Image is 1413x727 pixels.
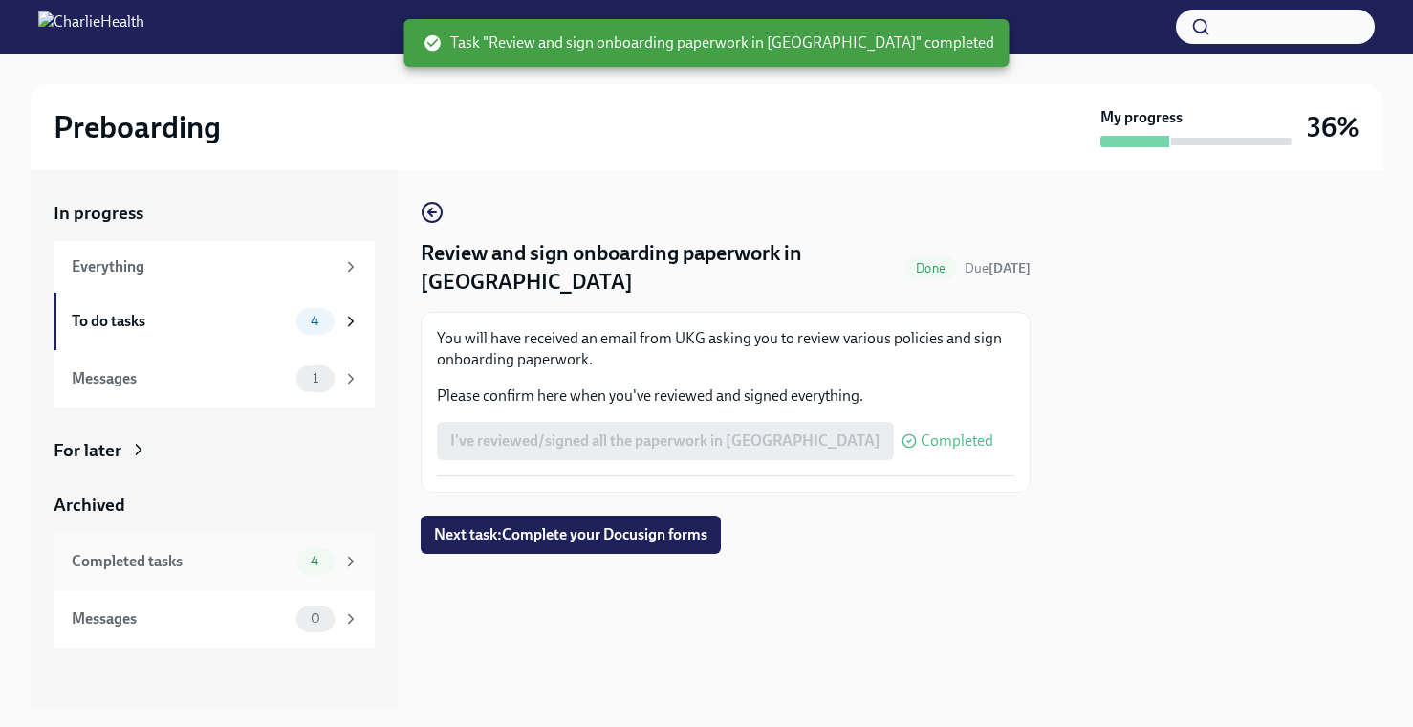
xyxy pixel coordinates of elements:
[424,33,994,54] span: Task "Review and sign onboarding paperwork in [GEOGRAPHIC_DATA]" completed
[54,201,375,226] a: In progress
[72,256,335,277] div: Everything
[989,260,1031,276] strong: [DATE]
[54,293,375,350] a: To do tasks4
[54,350,375,408] a: Messages1
[1307,110,1359,144] h3: 36%
[72,608,289,629] div: Messages
[72,311,289,332] div: To do tasks
[54,108,221,146] h2: Preboarding
[54,438,375,463] a: For later
[437,328,1014,370] p: You will have received an email from UKG asking you to review various policies and sign onboardin...
[72,368,289,389] div: Messages
[54,241,375,293] a: Everything
[921,433,993,449] span: Completed
[434,525,707,544] span: Next task : Complete your Docusign forms
[299,314,331,328] span: 4
[904,261,957,275] span: Done
[437,386,1014,407] p: Please confirm here when you've reviewed and signed everything.
[54,590,375,648] a: Messages0
[299,611,332,626] span: 0
[421,239,897,297] h4: Review and sign onboarding paperwork in [GEOGRAPHIC_DATA]
[72,551,289,572] div: Completed tasks
[299,554,331,568] span: 4
[1100,107,1183,128] strong: My progress
[54,493,375,518] a: Archived
[54,533,375,590] a: Completed tasks4
[38,11,144,42] img: CharlieHealth
[965,259,1031,277] span: September 5th, 2025 09:00
[54,438,121,463] div: For later
[301,371,330,386] span: 1
[965,260,1031,276] span: Due
[421,516,721,554] button: Next task:Complete your Docusign forms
